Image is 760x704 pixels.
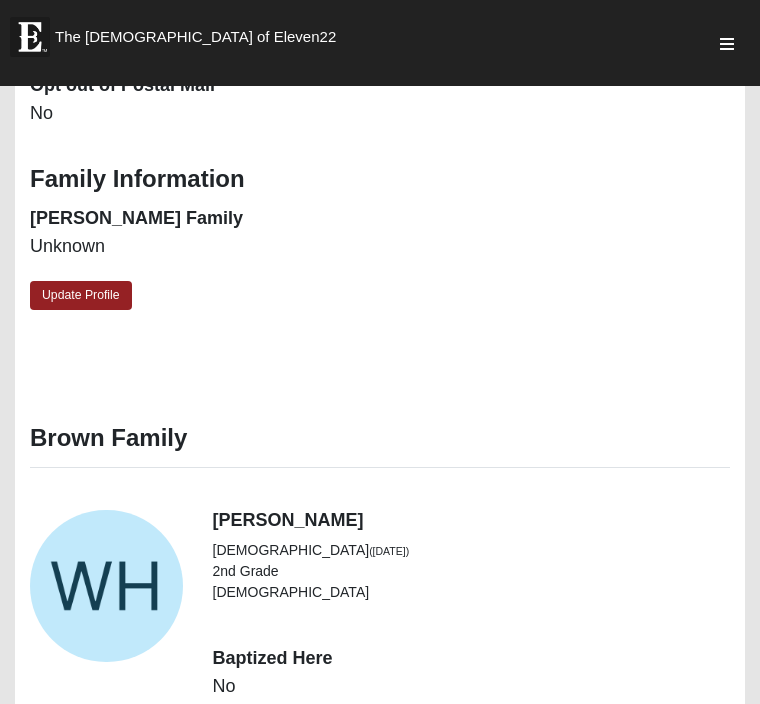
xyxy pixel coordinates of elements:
[213,674,731,700] dd: No
[30,281,132,310] a: Update Profile
[213,646,731,672] dt: Baptized Here
[30,165,730,194] h3: Family Information
[30,510,183,663] a: View Fullsize Photo
[369,545,409,557] small: ([DATE])
[30,101,730,127] dd: No
[30,206,730,232] dt: [PERSON_NAME] Family
[30,424,730,453] h3: Brown Family
[10,17,50,57] img: Eleven22 logo
[213,561,731,582] li: 2nd Grade
[55,27,336,47] span: The [DEMOGRAPHIC_DATA] of Eleven22
[213,582,731,603] li: [DEMOGRAPHIC_DATA]
[213,510,731,562] li: [DEMOGRAPHIC_DATA]
[30,234,730,260] dd: Unknown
